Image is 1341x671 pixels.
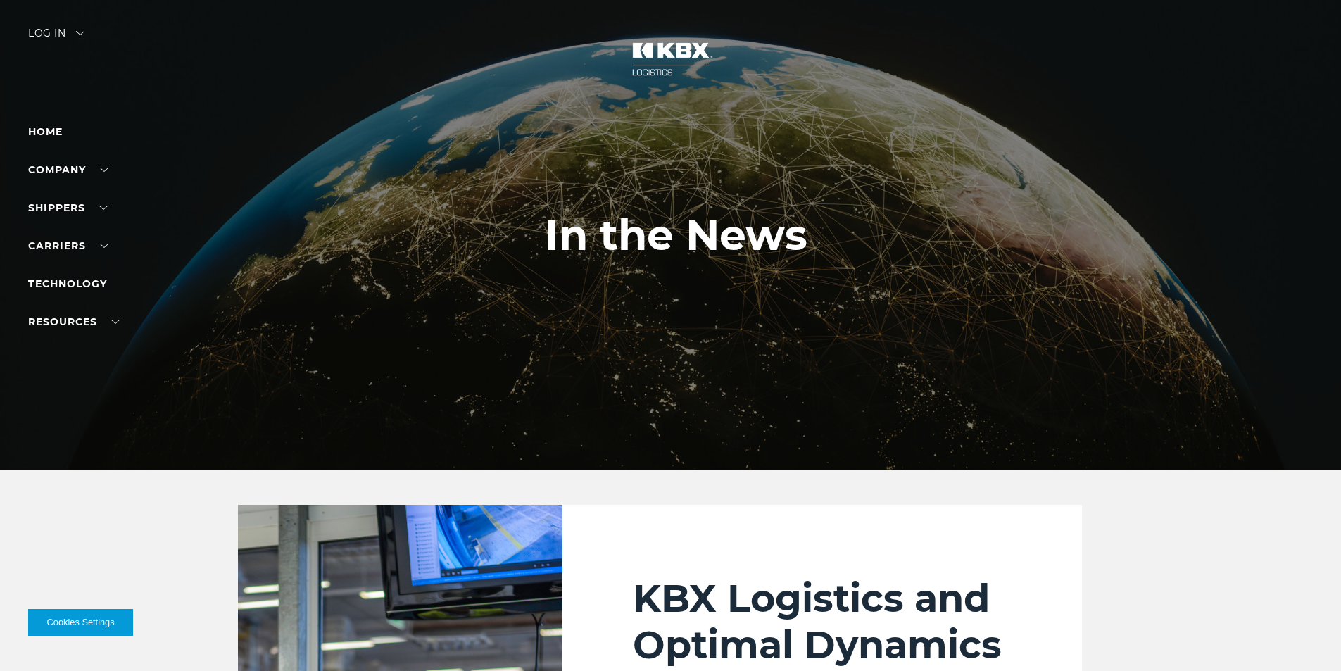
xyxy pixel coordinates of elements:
[28,315,120,328] a: RESOURCES
[76,31,84,35] img: arrow
[545,211,807,259] h1: In the News
[618,28,724,90] img: kbx logo
[28,239,108,252] a: Carriers
[28,28,84,49] div: Log in
[28,277,107,290] a: Technology
[28,201,108,214] a: SHIPPERS
[28,163,108,176] a: Company
[28,609,133,636] button: Cookies Settings
[28,125,63,138] a: Home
